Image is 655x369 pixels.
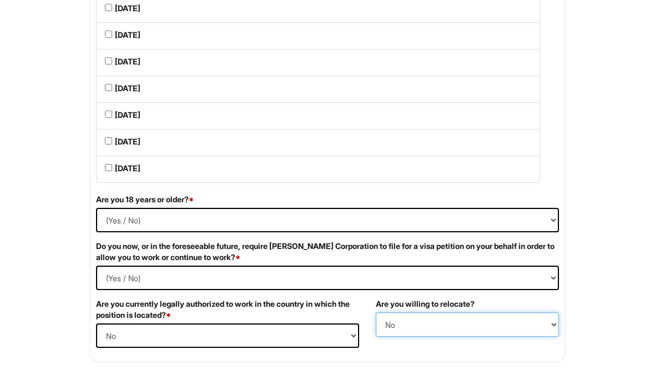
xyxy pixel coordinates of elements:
[115,136,140,147] label: [DATE]
[96,194,194,205] label: Are you 18 years or older?
[115,3,140,14] label: [DATE]
[96,298,359,321] label: Are you currently legally authorized to work in the country in which the position is located?
[376,312,559,337] select: (Yes / No)
[115,56,140,67] label: [DATE]
[96,208,559,232] select: (Yes / No)
[96,323,359,348] select: (Yes / No)
[115,83,140,94] label: [DATE]
[115,109,140,121] label: [DATE]
[376,298,475,310] label: Are you willing to relocate?
[115,163,140,174] label: [DATE]
[115,29,140,41] label: [DATE]
[96,266,559,290] select: (Yes / No)
[96,241,559,263] label: Do you now, or in the foreseeable future, require [PERSON_NAME] Corporation to file for a visa pe...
